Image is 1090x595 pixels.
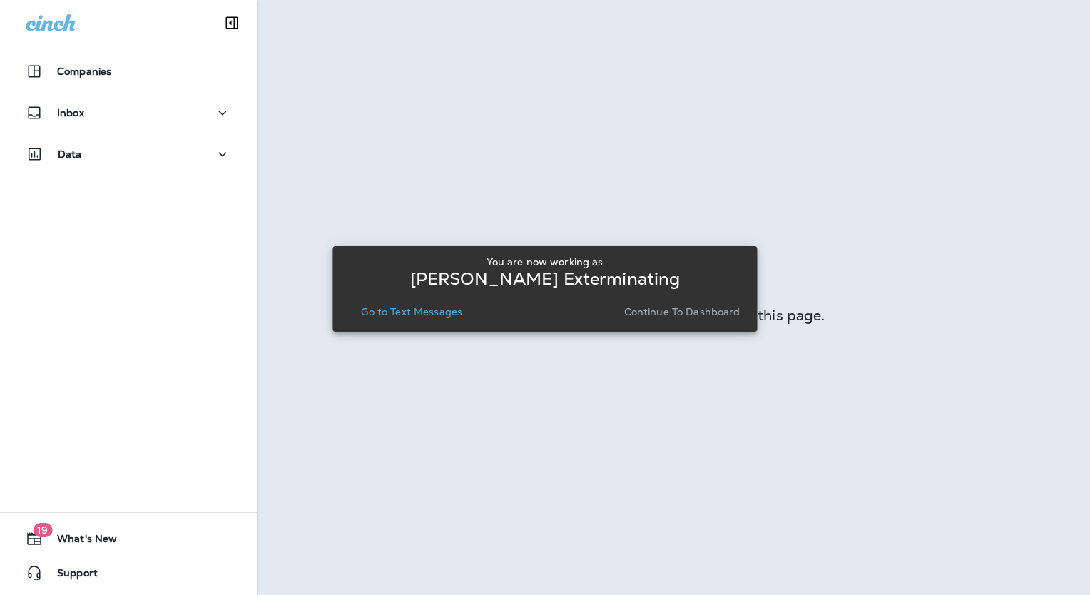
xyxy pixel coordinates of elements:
[33,523,52,537] span: 19
[43,533,117,550] span: What's New
[361,306,462,317] p: Go to Text Messages
[14,140,243,168] button: Data
[58,148,82,160] p: Data
[257,310,1090,321] div: You don't have permission to view this page.
[624,306,740,317] p: Continue to Dashboard
[14,57,243,86] button: Companies
[618,302,746,322] button: Continue to Dashboard
[410,273,681,285] p: [PERSON_NAME] Exterminating
[14,98,243,127] button: Inbox
[57,66,111,77] p: Companies
[43,567,98,584] span: Support
[355,302,468,322] button: Go to Text Messages
[487,256,603,268] p: You are now working as
[14,524,243,553] button: 19What's New
[14,559,243,587] button: Support
[212,9,252,37] button: Collapse Sidebar
[57,107,84,118] p: Inbox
